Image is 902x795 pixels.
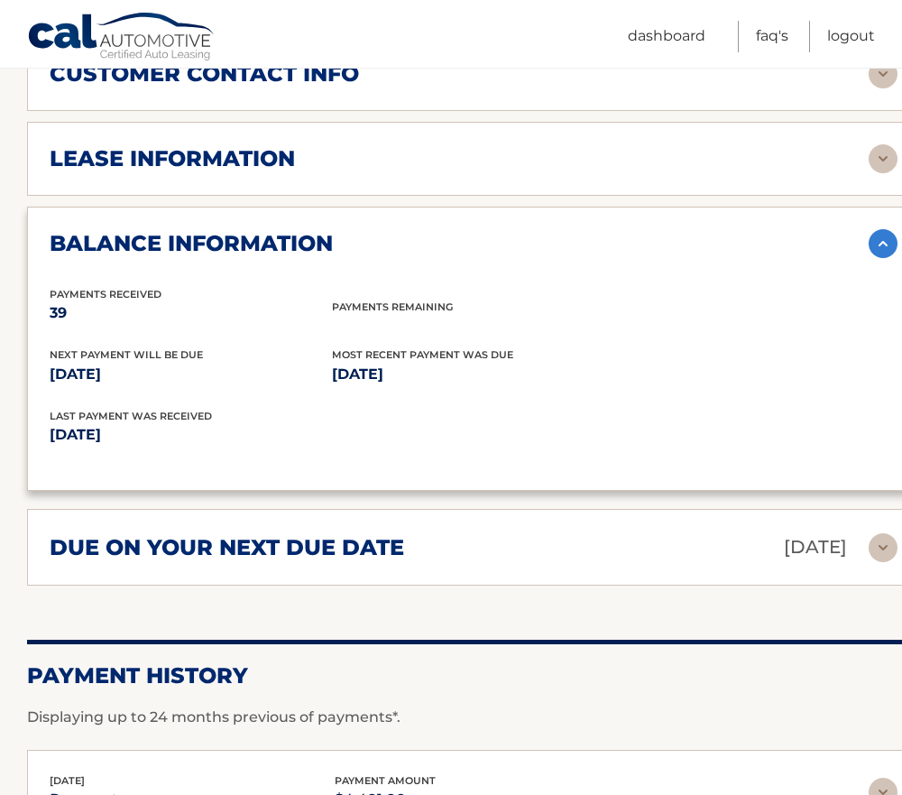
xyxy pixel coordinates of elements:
img: accordion-rest.svg [869,533,897,562]
span: Payments Received [50,288,161,300]
h2: balance information [50,230,333,257]
a: Cal Automotive [27,12,216,64]
a: Dashboard [628,21,705,52]
a: Logout [827,21,875,52]
img: accordion-rest.svg [869,60,897,88]
p: [DATE] [784,532,847,563]
p: [DATE] [332,362,614,387]
p: [DATE] [50,422,474,448]
h2: due on your next due date [50,534,404,561]
h2: lease information [50,145,295,172]
img: accordion-rest.svg [869,144,897,173]
h2: customer contact info [50,60,359,88]
img: accordion-active.svg [869,229,897,258]
span: Payments Remaining [332,300,453,313]
span: [DATE] [50,774,85,787]
p: 39 [50,300,332,326]
span: payment amount [335,774,436,787]
p: [DATE] [50,362,332,387]
span: Next Payment will be due [50,348,203,361]
a: FAQ's [756,21,788,52]
span: Most Recent Payment Was Due [332,348,513,361]
span: Last Payment was received [50,410,212,422]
